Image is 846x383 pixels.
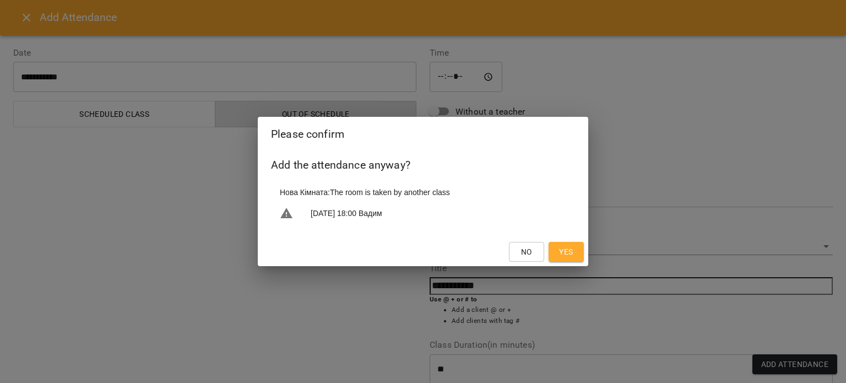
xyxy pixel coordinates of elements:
[521,245,532,258] span: No
[509,242,544,262] button: No
[271,202,575,224] li: [DATE] 18:00 Вадим
[549,242,584,262] button: Yes
[559,245,573,258] span: Yes
[271,126,575,143] h2: Please confirm
[271,157,575,174] h6: Add the attendance anyway?
[271,182,575,202] li: Нова Кімната : The room is taken by another class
